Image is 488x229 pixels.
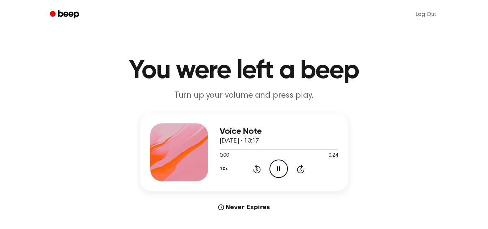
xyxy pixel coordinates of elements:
[409,6,444,23] a: Log Out
[328,152,338,160] span: 0:24
[220,127,338,136] h3: Voice Note
[45,8,86,22] a: Beep
[220,152,229,160] span: 0:00
[105,90,383,102] p: Turn up your volume and press play.
[59,58,429,84] h1: You were left a beep
[220,138,259,144] span: [DATE] · 13:17
[140,203,348,212] div: Never Expires
[220,163,230,175] button: 1.0x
